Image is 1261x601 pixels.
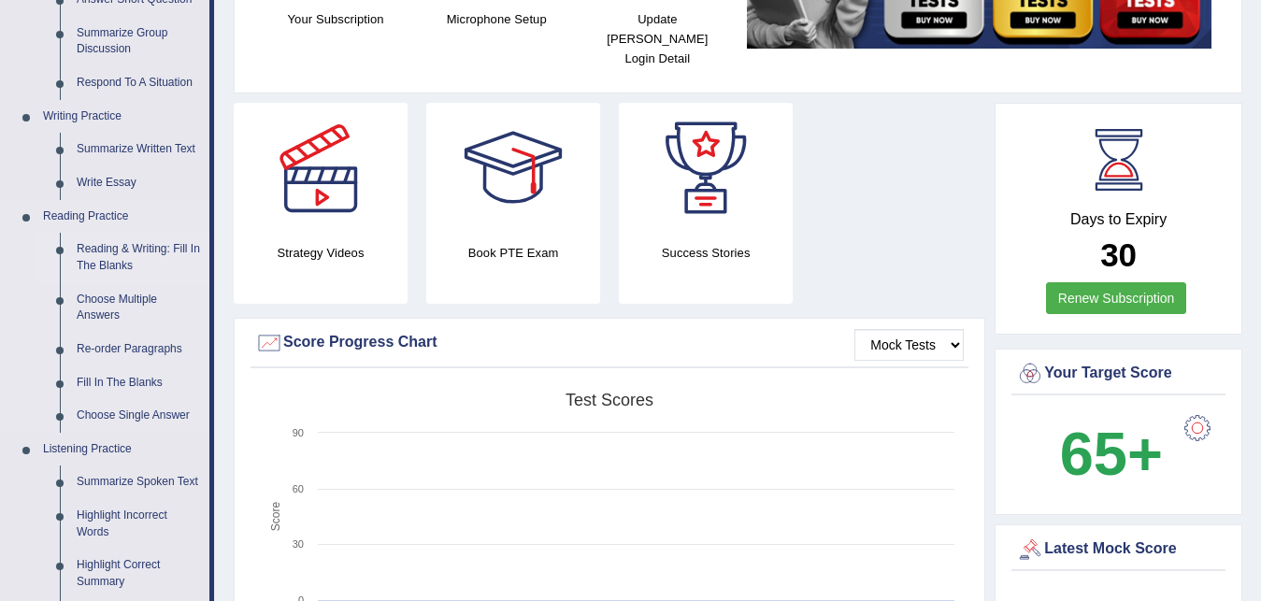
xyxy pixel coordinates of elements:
div: Your Target Score [1016,360,1221,388]
a: Listening Practice [35,433,209,466]
a: Summarize Written Text [68,133,209,166]
a: Reading Practice [35,200,209,234]
a: Writing Practice [35,100,209,134]
a: Re-order Paragraphs [68,333,209,366]
a: Summarize Spoken Text [68,465,209,499]
text: 30 [293,538,304,550]
h4: Days to Expiry [1016,211,1221,228]
a: Summarize Group Discussion [68,17,209,66]
a: Highlight Correct Summary [68,549,209,598]
a: Choose Multiple Answers [68,283,209,333]
a: Highlight Incorrect Words [68,499,209,549]
a: Choose Single Answer [68,399,209,433]
h4: Strategy Videos [234,243,408,263]
a: Respond To A Situation [68,66,209,100]
h4: Microphone Setup [425,9,567,29]
a: Fill In The Blanks [68,366,209,400]
h4: Update [PERSON_NAME] Login Detail [586,9,728,68]
tspan: Score [269,501,282,531]
div: Score Progress Chart [255,329,964,357]
h4: Success Stories [619,243,793,263]
h4: Book PTE Exam [426,243,600,263]
tspan: Test scores [566,391,653,409]
b: 65+ [1060,420,1163,488]
a: Write Essay [68,166,209,200]
a: Renew Subscription [1046,282,1187,314]
a: Reading & Writing: Fill In The Blanks [68,233,209,282]
text: 90 [293,427,304,438]
b: 30 [1100,236,1137,273]
div: Latest Mock Score [1016,536,1221,564]
text: 60 [293,483,304,494]
h4: Your Subscription [265,9,407,29]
